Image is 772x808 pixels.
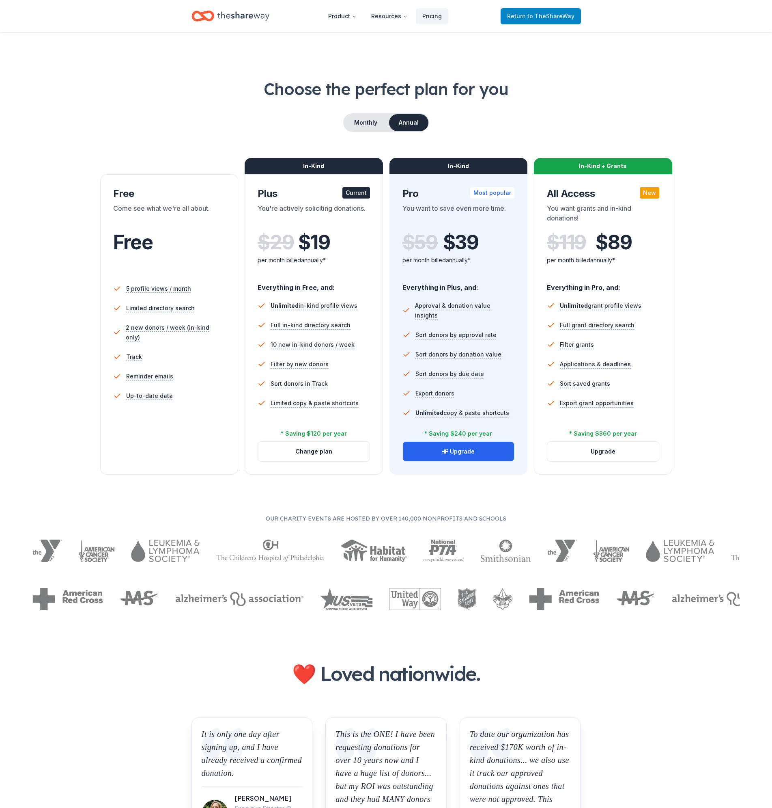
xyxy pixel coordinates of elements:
[271,359,329,369] span: Filter by new donors
[113,187,226,200] div: Free
[32,78,740,100] h1: Choose the perfect plan for you
[443,231,479,254] span: $ 39
[32,514,740,523] p: Our charity events are hosted by over 140,000 nonprofits and schools
[258,276,370,293] div: Everything in Free, and:
[271,320,351,330] span: Full in-kind directory search
[258,255,370,265] div: per month billed annually*
[126,284,191,294] span: 5 profile views / month
[256,662,516,685] h2: ❤️ Loved nationwide.
[547,203,659,226] div: You want grants and in-kind donations!
[258,203,370,226] div: You're actively soliciting donations.
[507,11,574,21] span: Return
[560,379,610,389] span: Sort saved grants
[640,187,659,199] div: New
[560,398,634,408] span: Export grant opportunities
[560,359,631,369] span: Applications & deadlines
[365,8,414,24] button: Resources
[547,442,659,461] button: Upgrade
[547,540,577,562] img: YMCA
[470,187,514,199] div: Most popular
[424,540,464,562] img: National PTA
[298,231,330,254] span: $ 19
[616,588,656,610] img: MS
[560,340,594,350] span: Filter grants
[415,409,509,416] span: copy & paste shortcuts
[389,158,528,174] div: In-Kind
[416,8,448,24] a: Pricing
[119,588,159,610] img: MS
[245,158,383,174] div: In-Kind
[403,442,514,461] button: Upgrade
[271,302,299,309] span: Unlimited
[402,203,515,226] div: You want to save even more time.
[596,231,632,254] span: $ 89
[560,302,641,309] span: grant profile views
[271,302,357,309] span: in-kind profile views
[340,540,407,562] img: Habitat for Humanity
[281,429,347,439] div: * Saving $120 per year
[458,588,477,610] img: The Salvation Army
[131,540,200,562] img: Leukemia & Lymphoma Society
[202,728,303,780] p: It is only one day after signing up, and I have already received a confirmed donation.
[415,350,501,359] span: Sort donors by donation value
[258,187,370,200] div: Plus
[342,187,370,199] div: Current
[560,302,588,309] span: Unlimited
[258,442,370,461] button: Change plan
[547,276,659,293] div: Everything in Pro, and:
[415,301,514,320] span: Approval & donation value insights
[126,323,225,342] span: 2 new donors / week (in-kind only)
[402,255,515,265] div: per month billed annually*
[415,330,497,340] span: Sort donors by approval rate
[547,187,659,200] div: All Access
[424,429,492,439] div: * Saving $240 per year
[235,793,303,804] div: [PERSON_NAME]
[113,203,226,226] div: Come see what we're all about.
[547,255,659,265] div: per month billed annually*
[415,369,484,379] span: Sort donors by due date
[389,588,441,610] img: United Way
[322,8,363,24] button: Product
[402,187,515,200] div: Pro
[322,6,448,26] nav: Main
[593,540,630,562] img: American Cancer Society
[344,114,387,131] button: Monthly
[389,114,428,131] button: Annual
[32,540,62,562] img: YMCA
[191,6,269,26] a: Home
[271,379,328,389] span: Sort donors in Track
[216,540,324,562] img: The Children's Hospital of Philadelphia
[126,391,173,401] span: Up-to-date data
[501,8,581,24] a: Returnto TheShareWay
[560,320,634,330] span: Full grant directory search
[646,540,714,562] img: Leukemia & Lymphoma Society
[113,230,153,254] span: Free
[402,276,515,293] div: Everything in Plus, and:
[175,592,303,606] img: Alzheimers Association
[78,540,115,562] img: American Cancer Society
[492,588,513,610] img: Boy Scouts of America
[126,372,173,381] span: Reminder emails
[415,409,443,416] span: Unlimited
[415,389,454,398] span: Export donors
[529,588,600,610] img: American Red Cross
[271,340,355,350] span: 10 new in-kind donors / week
[126,352,142,362] span: Track
[32,588,103,610] img: American Red Cross
[126,303,195,313] span: Limited directory search
[320,588,373,610] img: US Vets
[480,540,531,562] img: Smithsonian
[534,158,672,174] div: In-Kind + Grants
[569,429,637,439] div: * Saving $360 per year
[271,398,359,408] span: Limited copy & paste shortcuts
[527,13,574,19] span: to TheShareWay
